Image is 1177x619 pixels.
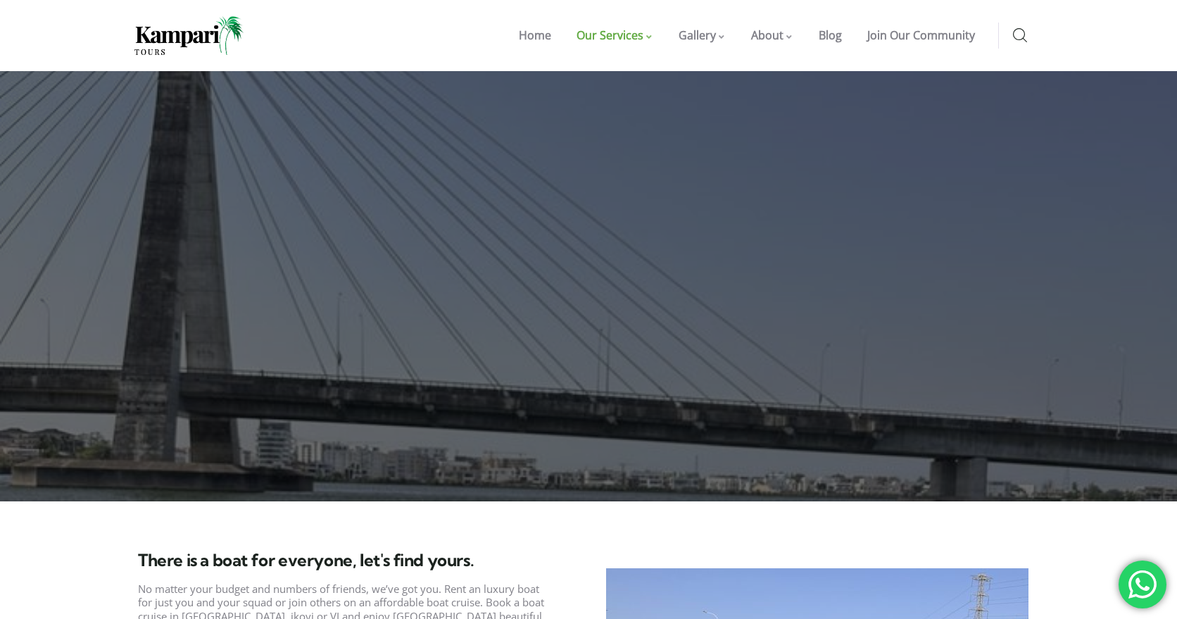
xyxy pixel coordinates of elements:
span: Our Services [577,27,643,43]
h3: There is a boat for everyone, let's find yours. [138,551,581,568]
span: Home [519,27,551,43]
span: About [751,27,783,43]
img: Home [134,16,244,55]
span: Gallery [679,27,716,43]
span: Blog [819,27,842,43]
span: Join Our Community [867,27,975,43]
div: 'Get [1119,561,1166,608]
